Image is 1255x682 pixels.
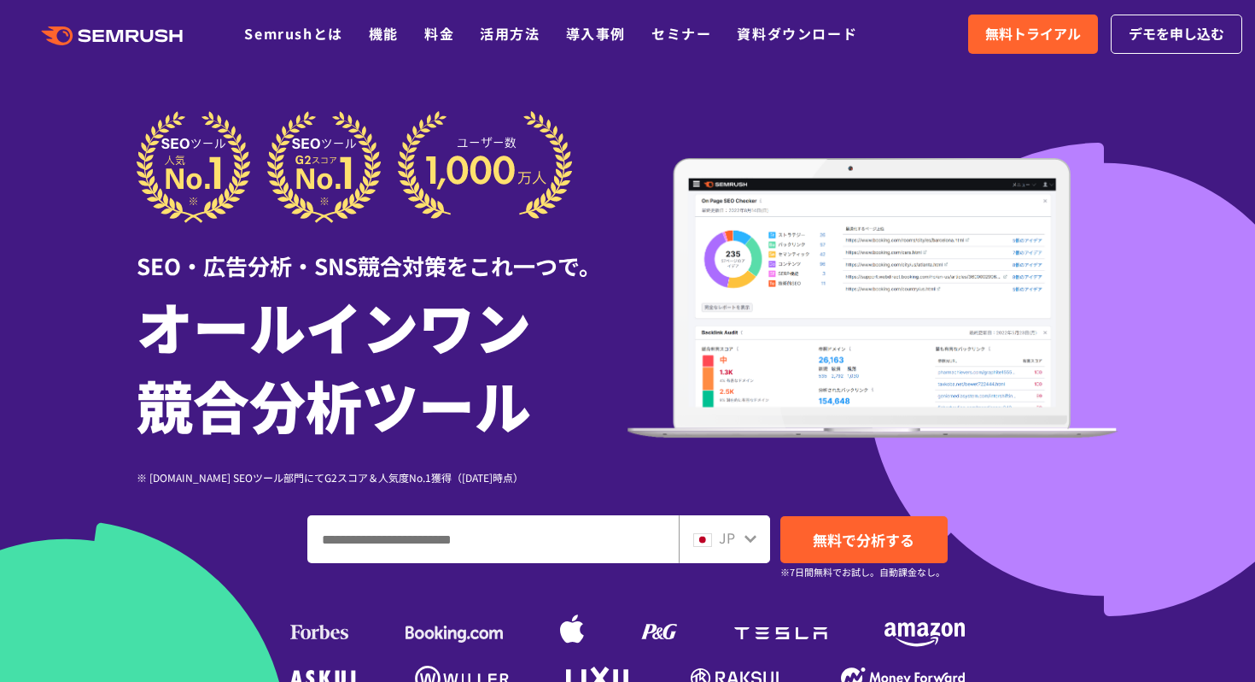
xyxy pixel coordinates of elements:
[651,23,711,44] a: セミナー
[369,23,399,44] a: 機能
[480,23,540,44] a: 活用方法
[308,516,678,562] input: ドメイン、キーワードまたはURLを入力してください
[1111,15,1242,54] a: デモを申し込む
[137,469,627,485] div: ※ [DOMAIN_NAME] SEOツール部門にてG2スコア＆人気度No.1獲得（[DATE]時点）
[244,23,342,44] a: Semrushとは
[985,23,1081,45] span: 無料トライアル
[566,23,626,44] a: 導入事例
[137,286,627,444] h1: オールインワン 競合分析ツール
[137,223,627,282] div: SEO・広告分析・SNS競合対策をこれ一つで。
[968,15,1098,54] a: 無料トライアル
[737,23,857,44] a: 資料ダウンロード
[1129,23,1224,45] span: デモを申し込む
[780,564,945,580] small: ※7日間無料でお試し。自動課金なし。
[424,23,454,44] a: 料金
[719,527,735,548] span: JP
[813,529,914,550] span: 無料で分析する
[780,516,948,563] a: 無料で分析する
